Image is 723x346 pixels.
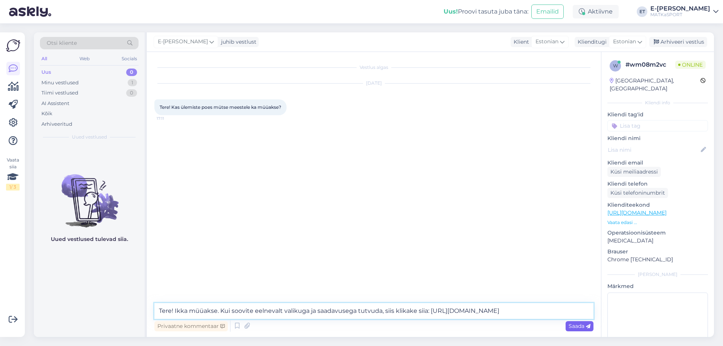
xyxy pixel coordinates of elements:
div: Proovi tasuta juba täna: [444,7,528,16]
p: Kliendi tag'id [607,111,708,119]
p: Operatsioonisüsteem [607,229,708,237]
span: w [613,63,618,69]
input: Lisa tag [607,120,708,131]
a: E-[PERSON_NAME]MATKaSPORT [650,6,718,18]
div: Klienditugi [575,38,607,46]
div: Küsi telefoninumbrit [607,188,668,198]
input: Lisa nimi [608,146,699,154]
div: [GEOGRAPHIC_DATA], [GEOGRAPHIC_DATA] [610,77,700,93]
div: 1 [128,79,137,87]
span: E-[PERSON_NAME] [158,38,208,46]
div: 0 [126,69,137,76]
p: Kliendi email [607,159,708,167]
span: Online [675,61,706,69]
b: Uus! [444,8,458,15]
div: Aktiivne [573,5,619,18]
span: Otsi kliente [47,39,77,47]
p: Klienditeekond [607,201,708,209]
div: Arhiveeritud [41,120,72,128]
img: No chats [34,161,145,229]
div: Kliendi info [607,99,708,106]
div: ET [637,6,647,17]
div: juhib vestlust [218,38,256,46]
div: [PERSON_NAME] [607,271,708,278]
p: Märkmed [607,282,708,290]
button: Emailid [531,5,564,19]
div: All [40,54,49,64]
div: Arhiveeri vestlus [649,37,707,47]
span: 17:11 [157,116,185,121]
p: Kliendi nimi [607,134,708,142]
div: Tiimi vestlused [41,89,78,97]
span: Tere! Kas ülemiste poes mütse meestele ka müüakse? [160,104,281,110]
div: Uus [41,69,51,76]
p: Vaata edasi ... [607,219,708,226]
p: Brauser [607,248,708,256]
div: Web [78,54,91,64]
div: Socials [120,54,139,64]
p: [MEDICAL_DATA] [607,237,708,245]
div: MATKaSPORT [650,12,710,18]
p: Chrome [TECHNICAL_ID] [607,256,708,264]
div: # wm08m2vc [625,60,675,69]
span: Estonian [613,38,636,46]
span: Saada [569,323,590,329]
div: [DATE] [154,80,593,87]
div: Vestlus algas [154,64,593,71]
div: Minu vestlused [41,79,79,87]
div: AI Assistent [41,100,69,107]
a: [URL][DOMAIN_NAME] [607,209,667,216]
div: Kõik [41,110,52,117]
textarea: Tere! Ikka müüakse. Kui soovite eelnevalt valikuga ja saadavusega tutvuda, siis klikake siia: [UR... [154,303,593,319]
div: Klient [511,38,529,46]
div: 1 / 3 [6,184,20,191]
span: Estonian [535,38,558,46]
div: 0 [126,89,137,97]
span: Uued vestlused [72,134,107,140]
div: Privaatne kommentaar [154,321,228,331]
p: Uued vestlused tulevad siia. [51,235,128,243]
div: Küsi meiliaadressi [607,167,661,177]
div: Vaata siia [6,157,20,191]
p: Kliendi telefon [607,180,708,188]
div: E-[PERSON_NAME] [650,6,710,12]
img: Askly Logo [6,38,20,53]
